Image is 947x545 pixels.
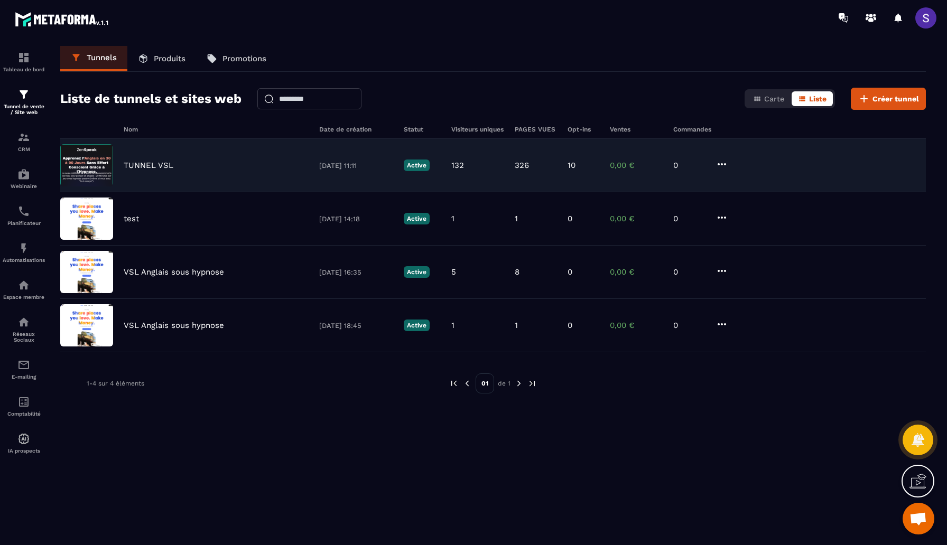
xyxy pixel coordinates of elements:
[3,308,45,351] a: social-networksocial-networkRéseaux Sociaux
[3,146,45,152] p: CRM
[3,234,45,271] a: automationsautomationsAutomatisations
[3,160,45,197] a: automationsautomationsWebinaire
[404,126,441,133] h6: Statut
[60,198,113,240] img: image
[319,162,393,170] p: [DATE] 11:11
[196,46,277,71] a: Promotions
[515,321,518,330] p: 1
[3,80,45,123] a: formationformationTunnel de vente / Site web
[3,271,45,308] a: automationsautomationsEspace membre
[3,351,45,388] a: emailemailE-mailing
[319,322,393,330] p: [DATE] 18:45
[404,159,430,171] p: Active
[17,131,30,144] img: formation
[527,379,537,388] img: next
[3,294,45,300] p: Espace membre
[222,54,266,63] p: Promotions
[17,88,30,101] img: formation
[462,379,472,388] img: prev
[673,267,705,277] p: 0
[124,161,173,170] p: TUNNEL VSL
[851,88,926,110] button: Créer tunnel
[127,46,196,71] a: Produits
[610,126,663,133] h6: Ventes
[17,359,30,371] img: email
[404,266,430,278] p: Active
[17,168,30,181] img: automations
[60,251,113,293] img: image
[568,321,572,330] p: 0
[60,144,113,186] img: image
[515,267,519,277] p: 8
[872,93,919,104] span: Créer tunnel
[3,374,45,380] p: E-mailing
[15,10,110,29] img: logo
[3,388,45,425] a: accountantaccountantComptabilité
[568,161,575,170] p: 10
[3,331,45,343] p: Réseaux Sociaux
[17,51,30,64] img: formation
[319,268,393,276] p: [DATE] 16:35
[476,373,494,393] p: 01
[764,95,784,103] span: Carte
[17,205,30,218] img: scheduler
[610,161,663,170] p: 0,00 €
[17,316,30,328] img: social-network
[3,448,45,454] p: IA prospects
[17,433,30,445] img: automations
[451,267,456,277] p: 5
[87,380,144,387] p: 1-4 sur 4 éléments
[673,214,705,223] p: 0
[404,213,430,224] p: Active
[568,214,572,223] p: 0
[449,379,459,388] img: prev
[903,503,934,534] a: Ouvrir le chat
[3,123,45,160] a: formationformationCRM
[3,197,45,234] a: schedulerschedulerPlanificateur
[124,214,139,223] p: test
[610,321,663,330] p: 0,00 €
[17,242,30,255] img: automations
[319,126,393,133] h6: Date de création
[451,321,454,330] p: 1
[3,104,45,115] p: Tunnel de vente / Site web
[451,126,504,133] h6: Visiteurs uniques
[319,215,393,223] p: [DATE] 14:18
[515,214,518,223] p: 1
[17,396,30,408] img: accountant
[124,321,224,330] p: VSL Anglais sous hypnose
[3,220,45,226] p: Planificateur
[673,321,705,330] p: 0
[451,214,454,223] p: 1
[514,379,524,388] img: next
[124,267,224,277] p: VSL Anglais sous hypnose
[568,267,572,277] p: 0
[3,257,45,263] p: Automatisations
[498,379,510,388] p: de 1
[610,214,663,223] p: 0,00 €
[404,320,430,331] p: Active
[3,183,45,189] p: Webinaire
[515,161,529,170] p: 326
[673,161,705,170] p: 0
[610,267,663,277] p: 0,00 €
[60,46,127,71] a: Tunnels
[87,53,117,62] p: Tunnels
[17,279,30,292] img: automations
[60,304,113,346] img: image
[3,67,45,72] p: Tableau de bord
[3,43,45,80] a: formationformationTableau de bord
[568,126,599,133] h6: Opt-ins
[792,91,833,106] button: Liste
[809,95,827,103] span: Liste
[124,126,309,133] h6: Nom
[3,411,45,417] p: Comptabilité
[154,54,185,63] p: Produits
[60,88,242,109] h2: Liste de tunnels et sites web
[673,126,711,133] h6: Commandes
[747,91,791,106] button: Carte
[451,161,464,170] p: 132
[515,126,557,133] h6: PAGES VUES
